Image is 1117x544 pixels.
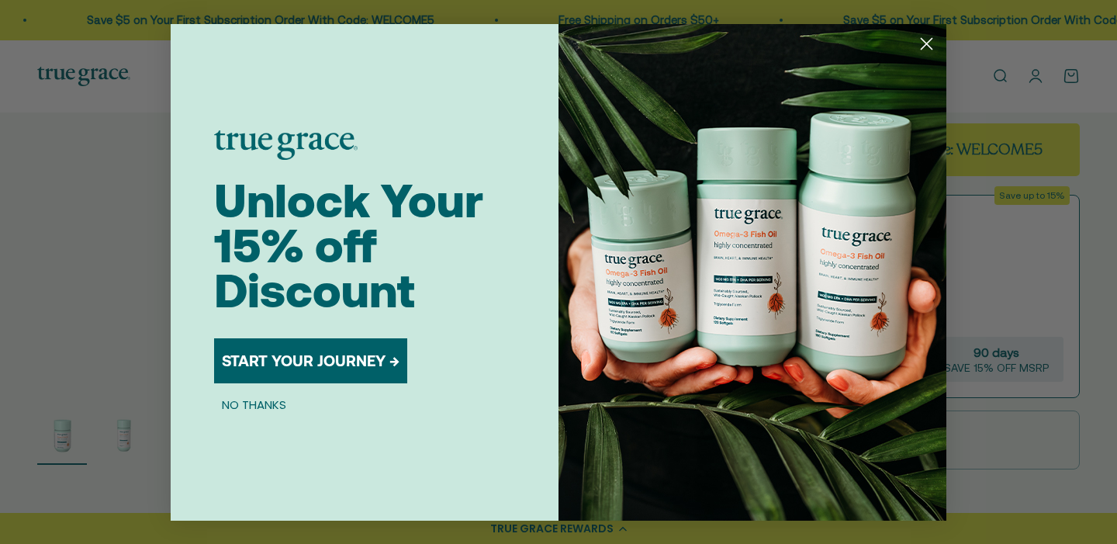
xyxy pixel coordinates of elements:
img: 098727d5-50f8-4f9b-9554-844bb8da1403.jpeg [558,24,946,521]
button: START YOUR JOURNEY → [214,338,407,383]
button: NO THANKS [214,396,294,414]
button: Close dialog [913,30,940,57]
img: logo placeholder [214,130,358,160]
span: Unlock Your 15% off Discount [214,174,483,317]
